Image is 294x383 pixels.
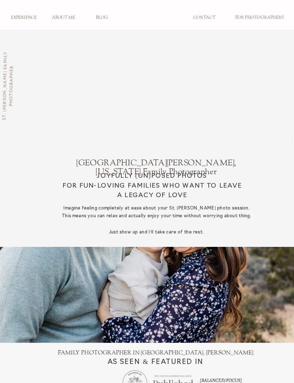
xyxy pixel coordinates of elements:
[86,15,118,20] a: BLOG
[66,357,246,368] h3: AS SEEN & FEATURED IN
[188,15,221,20] a: CONTACT
[1,37,8,134] h3: St. [PERSON_NAME] family photographer
[8,15,40,20] a: EXPERIENCE
[69,158,244,172] h1: [GEOGRAPHIC_DATA][PERSON_NAME], [US_STATE] Family Photographer
[41,349,271,355] h2: FAMILY PHOTOGRAPHER IN [GEOGRAPHIC_DATA]. [PERSON_NAME]
[232,15,287,20] a: FOR PHOTOGRAPHERS
[47,15,80,20] a: ABOUT ME
[61,205,252,241] p: Imagine feeling completely at ease about your St. [PERSON_NAME] photo session. This means you can...
[59,171,245,198] h2: JOYFULLY (UN)POSED PHOTOS For fun-loving families who want to leave a legacy of love
[287,133,292,145] h3: St. [PERSON_NAME] Family PHotographer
